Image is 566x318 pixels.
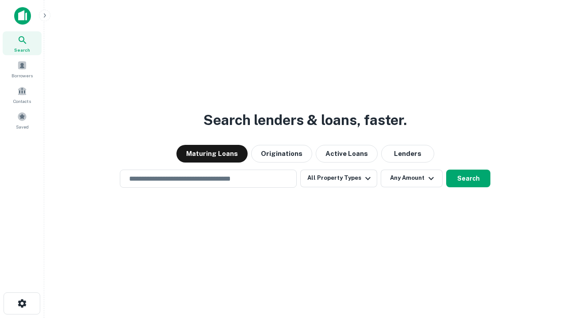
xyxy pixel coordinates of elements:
[13,98,31,105] span: Contacts
[3,108,42,132] a: Saved
[381,170,443,187] button: Any Amount
[446,170,490,187] button: Search
[176,145,248,163] button: Maturing Loans
[3,31,42,55] a: Search
[381,145,434,163] button: Lenders
[316,145,378,163] button: Active Loans
[16,123,29,130] span: Saved
[251,145,312,163] button: Originations
[3,57,42,81] a: Borrowers
[14,7,31,25] img: capitalize-icon.png
[3,83,42,106] a: Contacts
[203,110,407,131] h3: Search lenders & loans, faster.
[522,247,566,290] iframe: Chat Widget
[14,46,30,53] span: Search
[300,170,377,187] button: All Property Types
[11,72,33,79] span: Borrowers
